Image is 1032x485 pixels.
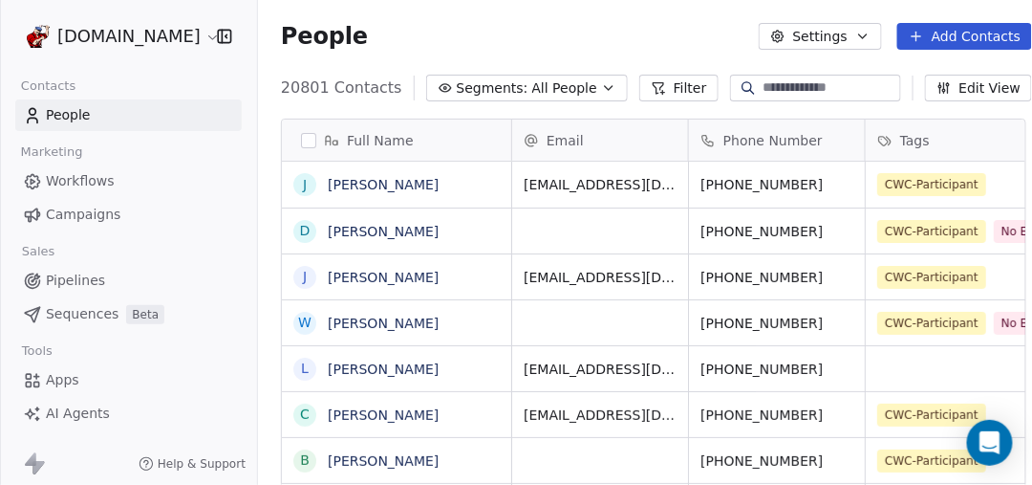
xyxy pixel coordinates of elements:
span: Pipelines [46,271,105,291]
span: [PHONE_NUMBER] [700,222,853,241]
a: [PERSON_NAME] [328,453,439,469]
div: J [303,267,307,287]
a: SequencesBeta [15,298,242,330]
span: [PHONE_NUMBER] [700,175,853,194]
div: D [300,221,311,241]
button: Add Contacts [897,23,1032,50]
img: logomanalone.png [27,25,50,48]
span: Tags [900,131,930,150]
a: Apps [15,364,242,396]
span: Sequences [46,304,118,324]
a: [PERSON_NAME] [328,224,439,239]
span: [DOMAIN_NAME] [57,24,201,49]
div: Phone Number [689,120,865,161]
div: C [300,405,310,425]
span: AI Agents [46,404,110,424]
div: W [298,313,312,333]
div: B [300,451,310,471]
span: Email [547,131,584,150]
span: CWC-Participant [877,173,986,196]
span: Apps [46,370,79,390]
a: AI Agents [15,398,242,430]
span: CWC-Participant [877,266,986,289]
button: Filter [639,75,719,101]
button: [DOMAIN_NAME] [23,20,204,53]
span: Full Name [347,131,414,150]
span: All People [532,78,597,99]
a: People [15,99,242,131]
div: J [303,175,307,195]
a: Pipelines [15,265,242,297]
a: [PERSON_NAME] [328,270,439,285]
div: Email [512,120,688,161]
a: [PERSON_NAME] [328,408,439,423]
span: [PHONE_NUMBER] [700,452,853,471]
span: Beta [126,305,164,324]
span: Tools [13,337,60,365]
span: [PHONE_NUMBER] [700,360,853,379]
span: Phone Number [723,131,823,150]
span: [PHONE_NUMBER] [700,406,853,425]
span: Campaigns [46,205,120,225]
a: Workflows [15,165,242,197]
span: [EMAIL_ADDRESS][DOMAIN_NAME] [524,360,677,379]
a: Campaigns [15,199,242,231]
button: Settings [759,23,882,50]
span: CWC-Participant [877,312,986,335]
span: [PHONE_NUMBER] [700,314,853,333]
span: CWC-Participant [877,450,986,473]
a: [PERSON_NAME] [328,177,439,192]
a: [PERSON_NAME] [328,316,439,331]
span: Contacts [12,72,84,100]
span: Sales [13,237,63,266]
span: [EMAIL_ADDRESS][DOMAIN_NAME] [524,268,677,287]
div: L [301,359,309,379]
span: CWC-Participant [877,220,986,243]
span: [PHONE_NUMBER] [700,268,853,287]
span: People [46,105,91,125]
a: [PERSON_NAME] [328,362,439,377]
span: Segments: [457,78,528,99]
span: CWC-Participant [877,404,986,427]
span: People [281,22,368,51]
span: Marketing [12,138,91,166]
span: 20801 Contacts [281,77,402,99]
div: Full Name [282,120,511,161]
a: Help & Support [139,456,246,472]
span: Help & Support [158,456,246,472]
span: [EMAIL_ADDRESS][DOMAIN_NAME] [524,175,677,194]
div: Open Intercom Messenger [967,420,1013,466]
span: [EMAIL_ADDRESS][DOMAIN_NAME] [524,406,677,425]
span: Workflows [46,171,115,191]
